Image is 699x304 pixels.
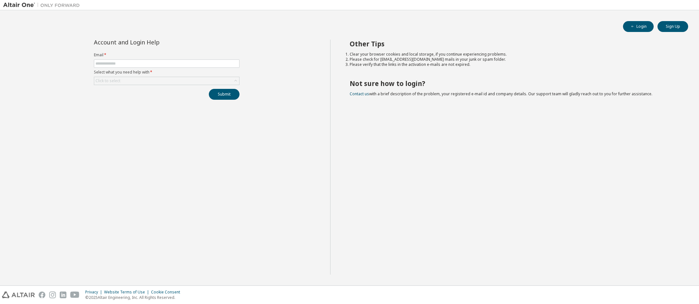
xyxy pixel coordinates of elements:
[39,292,45,298] img: facebook.svg
[49,292,56,298] img: instagram.svg
[94,40,210,45] div: Account and Login Help
[60,292,66,298] img: linkedin.svg
[3,2,83,8] img: Altair One
[350,91,369,97] a: Contact us
[94,77,239,85] div: Click to select
[85,290,104,295] div: Privacy
[350,62,677,67] li: Please verify that the links in the activation e-mails are not expired.
[2,292,35,298] img: altair_logo.svg
[104,290,151,295] div: Website Terms of Use
[623,21,654,32] button: Login
[350,57,677,62] li: Please check for [EMAIL_ADDRESS][DOMAIN_NAME] mails in your junk or spam folder.
[94,52,239,58] label: Email
[95,78,120,83] div: Click to select
[70,292,80,298] img: youtube.svg
[85,295,184,300] p: © 2025 Altair Engineering, Inc. All Rights Reserved.
[350,40,677,48] h2: Other Tips
[94,70,239,75] label: Select what you need help with
[657,21,688,32] button: Sign Up
[350,52,677,57] li: Clear your browser cookies and local storage, if you continue experiencing problems.
[209,89,239,100] button: Submit
[350,79,677,88] h2: Not sure how to login?
[151,290,184,295] div: Cookie Consent
[350,91,652,97] span: with a brief description of the problem, your registered e-mail id and company details. Our suppo...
